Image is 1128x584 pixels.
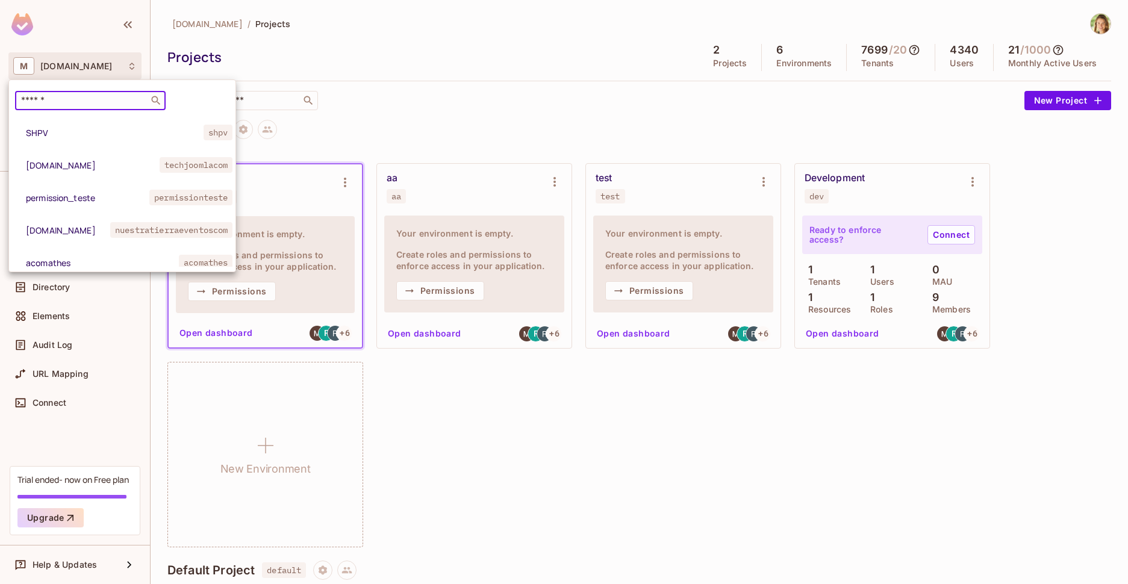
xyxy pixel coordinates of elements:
[26,225,110,236] span: [DOMAIN_NAME]
[26,257,179,269] span: acomathes
[26,160,160,171] span: [DOMAIN_NAME]
[179,255,232,270] span: acomathes
[149,190,232,205] span: permissionteste
[26,192,149,203] span: permission_teste
[26,127,204,138] span: SHPV
[110,222,232,238] span: nuestratierraeventoscom
[204,125,233,140] span: shpv
[160,157,233,173] span: techjoomlacom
